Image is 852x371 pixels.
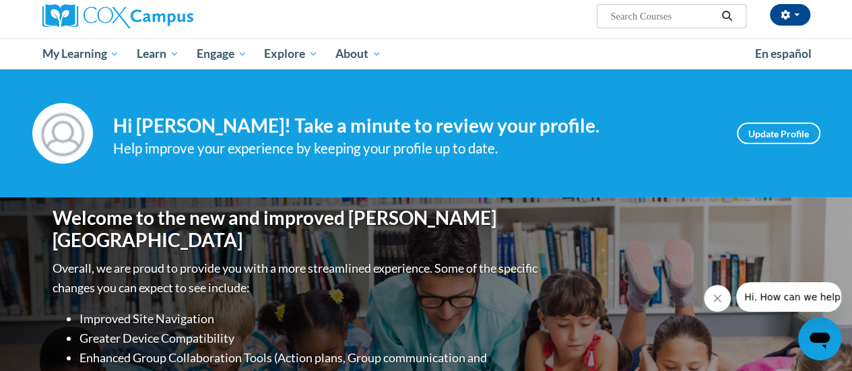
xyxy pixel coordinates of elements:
[737,123,820,144] a: Update Profile
[197,46,247,62] span: Engage
[32,103,93,164] img: Profile Image
[798,317,841,360] iframe: Button to launch messaging window
[770,4,810,26] button: Account Settings
[137,46,179,62] span: Learn
[736,282,841,312] iframe: Message from company
[42,46,119,62] span: My Learning
[113,137,717,160] div: Help improve your experience by keeping your profile up to date.
[264,46,318,62] span: Explore
[34,38,129,69] a: My Learning
[327,38,390,69] a: About
[128,38,188,69] a: Learn
[53,207,541,252] h1: Welcome to the new and improved [PERSON_NAME][GEOGRAPHIC_DATA]
[704,285,731,312] iframe: Close message
[8,9,109,20] span: Hi. How can we help?
[42,4,193,28] img: Cox Campus
[335,46,381,62] span: About
[42,4,285,28] a: Cox Campus
[746,40,820,68] a: En español
[255,38,327,69] a: Explore
[79,329,541,348] li: Greater Device Compatibility
[32,38,820,69] div: Main menu
[113,114,717,137] h4: Hi [PERSON_NAME]! Take a minute to review your profile.
[755,46,812,61] span: En español
[53,259,541,298] p: Overall, we are proud to provide you with a more streamlined experience. Some of the specific cha...
[609,8,717,24] input: Search Courses
[79,309,541,329] li: Improved Site Navigation
[717,8,737,24] button: Search
[188,38,256,69] a: Engage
